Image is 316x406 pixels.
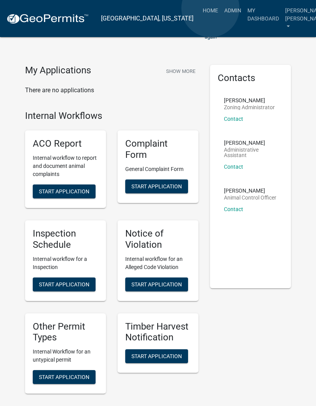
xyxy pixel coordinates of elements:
[131,281,182,287] span: Start Application
[224,206,243,212] a: Contact
[224,147,277,158] p: Administrative Assistant
[33,138,98,149] h5: ACO Report
[125,138,191,161] h5: Complaint Form
[224,105,275,110] p: Zoning Administrator
[33,277,96,291] button: Start Application
[218,73,283,84] h5: Contacts
[101,12,193,25] a: [GEOGRAPHIC_DATA], [US_STATE]
[125,349,188,363] button: Start Application
[33,228,98,250] h5: Inspection Schedule
[25,110,198,122] h4: Internal Workflows
[200,3,221,18] a: Home
[33,255,98,271] p: Internal workflow for a Inspection
[25,86,198,95] p: There are no applications
[224,164,243,170] a: Contact
[131,353,182,359] span: Start Application
[39,281,89,287] span: Start Application
[33,348,98,364] p: Internal Workflow for an untypical permit
[33,321,98,343] h5: Other Permit Types
[33,154,98,178] p: Internal workflow to report and document animal complaints
[33,184,96,198] button: Start Application
[163,65,198,78] button: Show More
[39,188,89,195] span: Start Application
[36,27,53,40] a: View
[125,255,191,271] p: Internal workflow for an Alleged Code Violation
[131,183,182,189] span: Start Application
[125,277,188,291] button: Start Application
[25,65,91,76] h4: My Applications
[224,188,276,193] p: [PERSON_NAME]
[125,179,188,193] button: Start Application
[244,3,282,26] a: My Dashboard
[125,321,191,343] h5: Timber Harvest Notification
[33,370,96,384] button: Start Application
[224,116,243,122] a: Contact
[125,165,191,173] p: General Complaint Form
[224,98,275,103] p: [PERSON_NAME]
[125,228,191,250] h5: Notice of Violation
[221,3,244,18] a: Admin
[224,140,277,145] p: [PERSON_NAME]
[39,374,89,380] span: Start Application
[224,195,276,200] p: Animal Control Officer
